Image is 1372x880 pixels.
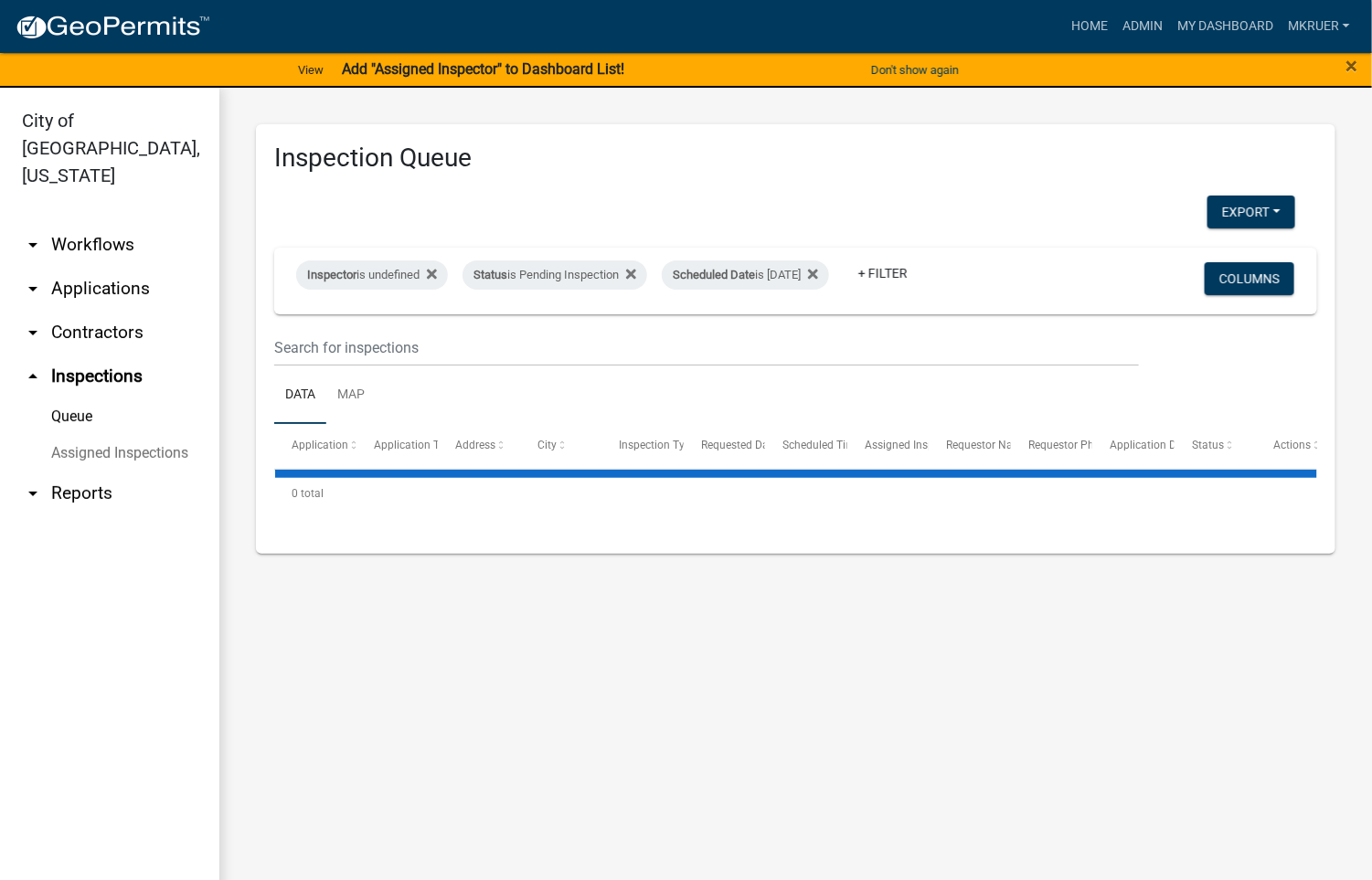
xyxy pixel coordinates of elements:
[520,424,602,468] datatable-header-cell: City
[662,260,829,290] div: is [DATE]
[782,439,861,451] span: Scheduled Time
[865,439,959,451] span: Assigned Inspector
[844,257,922,290] a: + Filter
[1192,439,1224,451] span: Status
[274,424,356,468] datatable-header-cell: Application
[292,439,348,451] span: Application
[274,329,1139,366] input: Search for inspections
[291,55,331,85] a: View
[1274,439,1312,451] span: Actions
[1207,196,1295,228] button: Export
[22,234,44,256] i: arrow_drop_down
[684,424,766,468] datatable-header-cell: Requested Date
[374,439,457,451] span: Application Type
[1170,9,1281,44] a: My Dashboard
[296,260,448,290] div: is undefined
[1011,424,1093,468] datatable-header-cell: Requestor Phone
[473,268,507,281] span: Status
[1028,439,1112,451] span: Requestor Phone
[1175,424,1257,468] datatable-header-cell: Status
[1281,9,1357,44] a: mkruer
[946,439,1028,451] span: Requestor Name
[274,366,326,425] a: Data
[274,143,1317,174] h3: Inspection Queue
[274,471,1317,516] div: 0 total
[22,278,44,300] i: arrow_drop_down
[929,424,1011,468] datatable-header-cell: Requestor Name
[1115,9,1170,44] a: Admin
[1064,9,1115,44] a: Home
[1092,424,1175,468] datatable-header-cell: Application Description
[455,439,495,451] span: Address
[601,424,684,468] datatable-header-cell: Inspection Type
[619,439,697,451] span: Inspection Type
[847,424,930,468] datatable-header-cell: Assigned Inspector
[1346,53,1358,79] span: ×
[22,322,44,344] i: arrow_drop_down
[1346,55,1358,77] button: Close
[438,424,520,468] datatable-header-cell: Address
[765,424,847,468] datatable-header-cell: Scheduled Time
[537,439,557,451] span: City
[1256,424,1338,468] datatable-header-cell: Actions
[673,268,755,281] span: Scheduled Date
[701,439,778,451] span: Requested Date
[342,60,624,78] strong: Add "Assigned Inspector" to Dashboard List!
[1111,439,1226,451] span: Application Description
[1205,262,1294,295] button: Columns
[864,55,966,85] button: Don't show again
[22,482,44,504] i: arrow_drop_down
[307,268,356,281] span: Inspector
[356,424,439,468] datatable-header-cell: Application Type
[22,366,44,387] i: arrow_drop_up
[326,366,376,425] a: Map
[463,260,647,290] div: is Pending Inspection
